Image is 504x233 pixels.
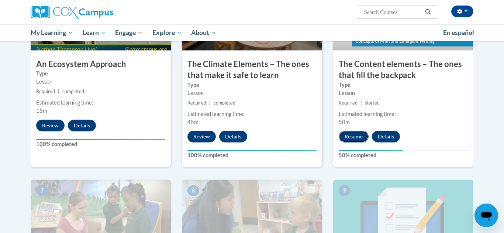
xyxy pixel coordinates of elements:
[339,131,369,142] button: Resume
[152,28,182,37] span: Explore
[31,59,171,70] h3: An Ecosystem Approach
[36,70,165,78] label: Type
[209,100,211,106] span: |
[187,131,216,142] button: Review
[110,24,148,41] a: Engage
[187,24,221,41] a: About
[36,99,165,107] div: Estimated learning time:
[422,8,434,17] button: Search
[339,89,468,97] div: Lesson
[372,131,400,142] button: Details
[36,140,165,148] label: 100% completed
[26,24,78,41] a: My Learning
[339,119,350,125] span: 50m
[62,89,84,94] span: completed
[31,28,73,37] span: My Learning
[339,81,468,89] label: Type
[443,29,474,36] span: En español
[31,6,171,19] a: Cox Campus
[36,185,48,196] span: 7
[187,100,206,106] span: Required
[187,151,317,159] label: 100% completed
[36,89,55,94] span: Required
[187,185,199,196] span: 8
[219,131,247,142] button: Details
[36,107,47,114] span: 15m
[339,150,403,151] div: Your progress
[187,150,317,151] div: Your progress
[187,119,199,125] span: 45m
[365,100,380,106] span: started
[182,59,322,81] h3: The Climate Elements – The ones that make it safe to learn
[36,78,165,86] div: Lesson
[36,120,65,131] button: Review
[191,28,216,37] span: About
[187,89,317,97] div: Lesson
[68,120,96,131] button: Details
[148,24,187,41] a: Explore
[339,100,358,106] span: Required
[83,28,106,37] span: Learn
[360,100,362,106] span: |
[438,25,479,40] a: En español
[78,24,111,41] a: Learn
[58,89,59,94] span: |
[333,59,473,81] h3: The Content elements – The ones that fill the backpack
[31,6,113,19] img: Cox Campus
[115,28,143,37] span: Engage
[214,100,235,106] span: completed
[451,6,473,17] button: Account Settings
[187,81,317,89] label: Type
[339,151,468,159] label: 50% completed
[339,185,351,196] span: 9
[339,110,468,118] div: Estimated learning time:
[187,110,317,118] div: Estimated learning time:
[474,204,498,227] iframe: Button to launch messaging window
[20,24,484,41] div: Main menu
[36,139,165,140] div: Your progress
[363,8,422,17] input: Search Courses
